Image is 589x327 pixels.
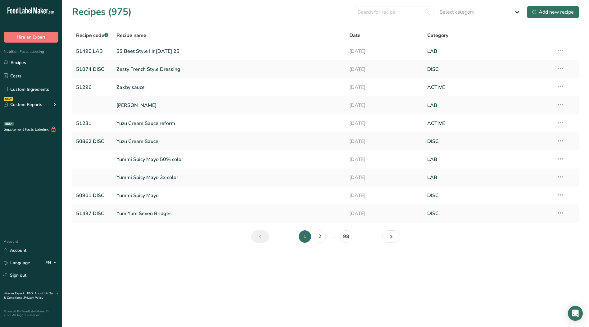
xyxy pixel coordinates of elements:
[349,171,419,184] a: [DATE]
[349,153,419,166] a: [DATE]
[349,99,419,112] a: [DATE]
[427,207,549,220] a: DISC
[349,117,419,130] a: [DATE]
[76,32,108,39] span: Recipe code
[427,99,549,112] a: LAB
[568,306,583,321] div: Open Intercom Messenger
[4,122,14,126] div: BETA
[349,189,419,202] a: [DATE]
[116,153,342,166] a: Yummi Spicy Mayo 50% color
[340,230,352,243] a: Page 98.
[116,189,342,202] a: Yummi Spicy Mayo
[349,45,419,58] a: [DATE]
[4,97,13,101] div: NEW
[76,81,109,94] a: 51296
[349,81,419,94] a: [DATE]
[382,230,400,243] a: Next page
[427,153,549,166] a: LAB
[116,99,342,112] a: [PERSON_NAME]
[116,171,342,184] a: Yummi Spicy Mayo 3x color
[427,81,549,94] a: ACTIVE
[349,63,419,76] a: [DATE]
[24,296,43,300] a: Privacy Policy
[4,257,30,268] a: Language
[116,63,342,76] a: Zesty French Style Dressing
[27,291,34,296] a: FAQ .
[349,207,419,220] a: [DATE]
[532,8,574,16] div: Add new recipe
[427,63,549,76] a: DISC
[4,101,42,108] div: Custom Reports
[72,5,132,19] h1: Recipes (975)
[354,6,433,18] input: Search for recipe
[349,135,419,148] a: [DATE]
[116,32,146,39] span: Recipe name
[427,117,549,130] a: ACTIVE
[76,207,109,220] a: 51437 DISC
[427,135,549,148] a: DISC
[4,291,26,296] a: Hire an Expert .
[251,230,269,243] a: Previous page
[314,230,326,243] a: Page 2.
[527,6,579,18] button: Add new recipe
[427,32,448,39] span: Category
[116,135,342,148] a: Yuzu Cream Sauce
[427,189,549,202] a: DISC
[349,32,360,39] span: Date
[76,45,109,58] a: 51490 LAB
[4,291,58,300] a: Terms & Conditions .
[4,32,58,43] button: Hire an Expert
[34,291,49,296] a: About Us .
[116,45,342,58] a: SS Beet Style Hr [DATE] 25
[76,189,109,202] a: 50901 DISC
[427,45,549,58] a: LAB
[116,117,342,130] a: Yuzu Cream Sauce reform
[45,259,58,267] div: EN
[427,171,549,184] a: LAB
[116,81,342,94] a: Zaxby sauce
[76,63,109,76] a: 51074 DISC
[116,207,342,220] a: Yum Yum Seven Bridges
[4,310,58,317] div: Powered By FoodLabelMaker © 2025 All Rights Reserved
[76,135,109,148] a: 50862 DISC
[76,117,109,130] a: 51231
